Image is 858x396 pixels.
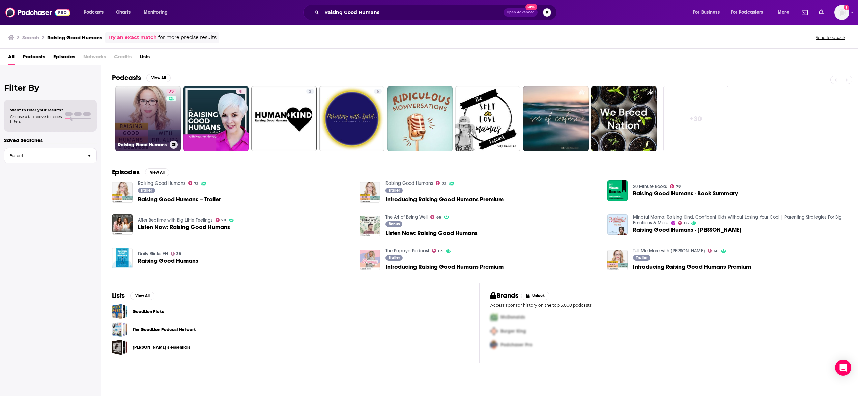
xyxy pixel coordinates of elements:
[112,291,125,300] h2: Lists
[442,182,447,185] span: 73
[141,188,152,192] span: Trailer
[4,153,82,158] span: Select
[500,328,526,334] span: Burger King
[221,219,226,222] span: 70
[133,344,190,351] a: [PERSON_NAME]’s essentials
[670,184,681,188] a: 78
[488,310,500,324] img: First Pro Logo
[607,180,628,201] img: Raising Good Humans - Book Summary
[10,108,63,112] span: Want to filter your results?
[360,250,380,270] a: Introducing Raising Good Humans Premium
[389,256,400,260] span: Trailer
[112,74,171,82] a: PodcastsView All
[778,8,789,17] span: More
[4,148,97,163] button: Select
[138,251,168,257] a: Daily Blinks EN
[430,215,441,219] a: 66
[4,83,97,93] h2: Filter By
[306,89,314,94] a: 2
[133,308,164,315] a: GoodLion Picks
[636,256,648,260] span: Trailer
[112,322,127,337] a: The GoodLion Podcast Network
[490,303,847,308] p: Access sponsor history on the top 5,000 podcasts.
[166,89,176,94] a: 73
[488,324,500,338] img: Second Pro Logo
[114,51,132,65] span: Credits
[633,264,751,270] span: Introducing Raising Good Humans Premium
[714,250,718,253] span: 60
[112,340,127,355] a: Tom’s essentials
[360,216,380,236] img: Listen Now: Raising Good Humans
[140,51,150,65] a: Lists
[834,5,849,20] button: Show profile menu
[53,51,75,65] a: Episodes
[633,191,738,196] a: Raising Good Humans - Book Summary
[112,168,169,176] a: EpisodesView All
[194,182,199,185] span: 73
[158,34,217,41] span: for more precise results
[47,34,102,41] h3: Raising Good Humans
[115,86,181,151] a: 73Raising Good Humans
[436,216,441,219] span: 66
[146,74,171,82] button: View All
[176,252,181,255] span: 38
[23,51,45,65] span: Podcasts
[676,185,681,188] span: 78
[310,5,563,20] div: Search podcasts, credits, & more...
[799,7,810,18] a: Show notifications dropdown
[322,7,504,18] input: Search podcasts, credits, & more...
[389,222,400,226] span: Bonus
[834,5,849,20] img: User Profile
[112,182,133,203] img: Raising Good Humans – Trailer
[607,214,628,235] img: Raising Good Humans - Hunter Clarke-Fields
[112,214,133,235] a: Listen Now: Raising Good Humans
[816,7,826,18] a: Show notifications dropdown
[500,314,525,320] span: McDonalds
[731,8,763,17] span: For Podcasters
[112,304,127,319] span: GoodLion Picks
[844,5,849,10] svg: Add a profile image
[385,248,429,254] a: The Papaya Podcast
[500,342,532,348] span: Podchaser Pro
[138,217,213,223] a: After Bedtime with Big Little Feelings
[236,89,246,94] a: 41
[835,360,851,376] div: Open Intercom Messenger
[389,188,400,192] span: Trailer
[521,292,550,300] button: Unlock
[112,291,154,300] a: ListsView All
[834,5,849,20] span: Logged in as dw2216
[633,227,742,233] span: Raising Good Humans - [PERSON_NAME]
[138,197,221,202] span: Raising Good Humans – Trailer
[432,249,443,253] a: 63
[118,142,167,148] h3: Raising Good Humans
[112,168,140,176] h2: Episodes
[83,51,106,65] span: Networks
[116,8,131,17] span: Charts
[385,180,433,186] a: Raising Good Humans
[377,88,379,95] span: 6
[693,8,720,17] span: For Business
[112,248,133,268] img: Raising Good Humans
[525,4,538,10] span: New
[360,182,380,203] img: Introducing Raising Good Humans Premium
[4,137,97,143] p: Saved Searches
[10,114,63,124] span: Choose a tab above to access filters.
[169,88,174,95] span: 73
[436,181,447,185] a: 73
[507,11,535,14] span: Open Advanced
[490,291,518,300] h2: Brands
[488,338,500,352] img: Third Pro Logo
[138,224,230,230] a: Listen Now: Raising Good Humans
[385,264,504,270] span: Introducing Raising Good Humans Premium
[5,6,70,19] img: Podchaser - Follow, Share and Rate Podcasts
